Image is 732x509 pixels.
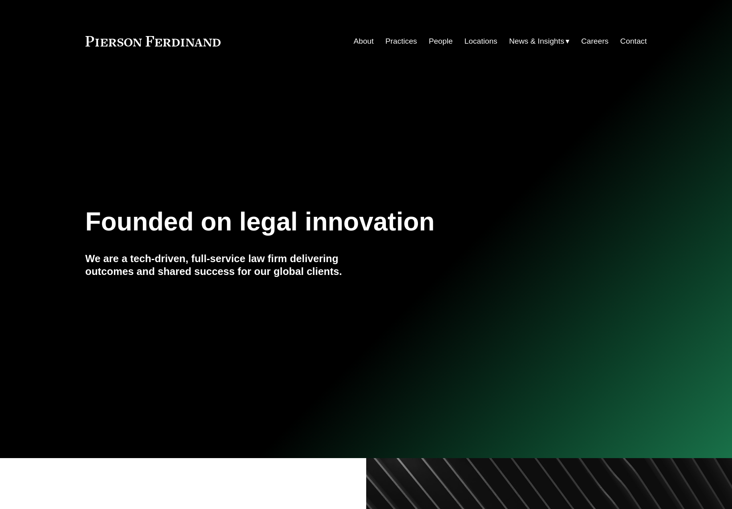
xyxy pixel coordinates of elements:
a: Practices [385,34,417,49]
a: Contact [620,34,647,49]
a: folder dropdown [509,34,570,49]
a: Locations [464,34,497,49]
span: News & Insights [509,34,564,48]
h1: Founded on legal innovation [85,207,554,236]
a: Careers [581,34,608,49]
a: People [429,34,453,49]
a: About [353,34,373,49]
h4: We are a tech-driven, full-service law firm delivering outcomes and shared success for our global... [85,252,366,278]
